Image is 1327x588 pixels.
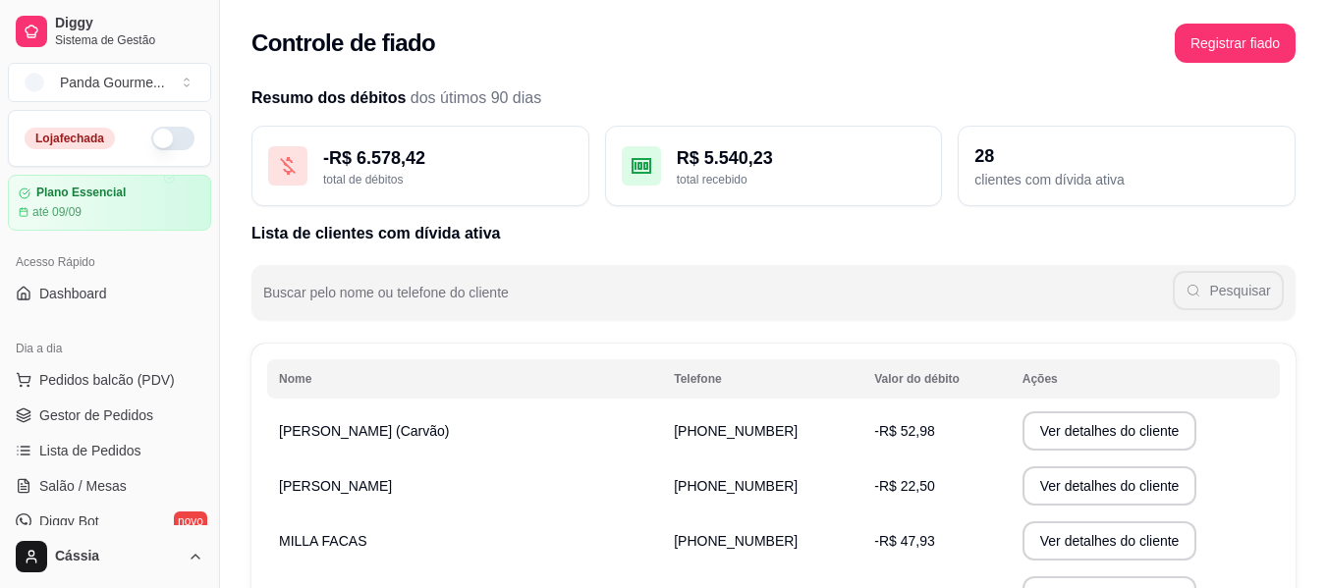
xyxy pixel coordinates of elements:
[39,370,175,390] span: Pedidos balcão (PDV)
[974,170,1279,189] div: clientes com dívida ativa
[874,423,934,439] span: -R$ 52,98
[8,533,211,580] button: Cássia
[323,172,573,187] div: total de débitos
[674,533,798,549] span: [PHONE_NUMBER]
[974,142,1279,170] div: 28
[8,63,211,102] button: Select a team
[55,15,203,32] span: Diggy
[1011,359,1280,399] th: Ações
[263,291,1173,310] input: Buscar pelo nome ou telefone do cliente
[677,172,926,187] div: total recebido
[1023,521,1197,561] button: Ver detalhes do cliente
[39,284,107,303] span: Dashboard
[39,511,99,531] span: Diggy Bot
[39,441,141,460] span: Lista de Pedidos
[8,400,211,431] a: Gestor de Pedidos
[677,144,926,172] div: R$ 5.540,23
[8,470,211,502] a: Salão / Mesas
[39,476,127,496] span: Salão / Mesas
[674,478,798,494] span: [PHONE_NUMBER]
[662,359,862,399] th: Telefone
[279,533,366,549] span: MILLA FACAS
[323,144,573,172] div: - R$ 6.578,42
[39,405,153,425] span: Gestor de Pedidos
[279,423,449,439] span: [PERSON_NAME] (Carvão)
[874,533,934,549] span: -R$ 47,93
[8,506,211,537] a: Diggy Botnovo
[874,478,934,494] span: -R$ 22,50
[8,278,211,309] a: Dashboard
[251,222,1296,245] h2: Lista de clientes com dívida ativa
[60,73,165,92] div: Panda Gourme ...
[55,32,203,48] span: Sistema de Gestão
[8,435,211,466] a: Lista de Pedidos
[1175,24,1296,63] button: Registrar fiado
[674,423,798,439] span: [PHONE_NUMBER]
[267,359,662,399] th: Nome
[1023,411,1197,451] button: Ver detalhes do cliente
[8,246,211,278] div: Acesso Rápido
[8,333,211,364] div: Dia a dia
[25,128,115,149] div: Loja fechada
[151,127,194,150] button: Alterar Status
[251,27,435,59] h2: Controle de fiado
[1023,466,1197,506] button: Ver detalhes do cliente
[251,86,1296,110] h2: Resumo dos débitos
[8,364,211,396] button: Pedidos balcão (PDV)
[862,359,1011,399] th: Valor do débito
[36,186,126,200] article: Plano Essencial
[8,8,211,55] a: DiggySistema de Gestão
[411,89,541,106] span: dos útimos 90 dias
[32,204,82,220] article: até 09/09
[279,478,392,494] span: [PERSON_NAME]
[8,175,211,231] a: Plano Essencialaté 09/09
[55,548,180,565] span: Cássia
